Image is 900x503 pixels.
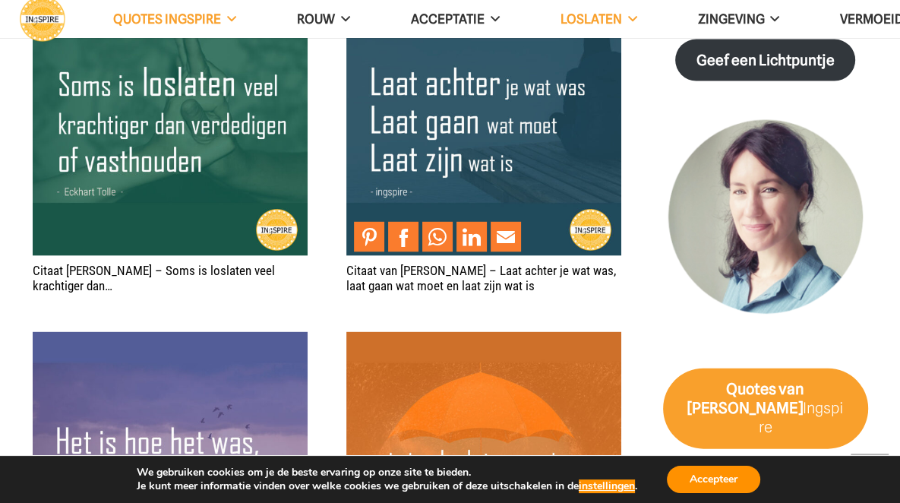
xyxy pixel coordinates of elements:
[33,263,275,293] a: Citaat [PERSON_NAME] – Soms is loslaten veel krachtiger dan…
[422,222,453,252] a: Share to WhatsApp
[667,466,760,493] button: Accepteer
[388,222,418,252] a: Share to Facebook
[687,380,805,417] strong: van [PERSON_NAME]
[726,380,776,398] strong: Quotes
[346,263,616,293] a: Citaat van [PERSON_NAME] – Laat achter je wat was, laat gaan wat moet en laat zijn wat is
[411,11,485,27] span: Acceptatie
[456,222,491,252] li: LinkedIn
[137,466,637,479] p: We gebruiken cookies om je de beste ervaring op onze site te bieden.
[354,222,388,252] li: Pinterest
[491,222,525,252] li: Email This
[696,52,835,69] strong: Geef een Lichtpuntje
[297,11,335,27] span: ROUW
[697,11,764,27] span: Zingeving
[675,40,855,81] a: Geef een Lichtpuntje
[579,479,635,493] button: instellingen
[663,120,868,325] img: Inge Geertzen - schrijfster Ingspire.nl, markteer en handmassage therapeut
[354,222,384,252] a: Pin to Pinterest
[113,11,221,27] span: QUOTES INGSPIRE
[388,222,422,252] li: Facebook
[851,454,889,492] a: Terug naar top
[422,222,456,252] li: WhatsApp
[561,11,622,27] span: Loslaten
[33,334,308,349] a: Citaat van Ingspire – Het is hoe het was, het gaat hoe het komt
[663,369,868,449] a: Quotes van [PERSON_NAME]Ingspire
[346,334,621,349] a: In het loslaten van het willen oplossen vind je de weg naar acceptatie
[456,222,487,252] a: Share to LinkedIn
[491,222,521,252] a: Mail to Email This
[137,479,637,493] p: Je kunt meer informatie vinden over welke cookies we gebruiken of deze uitschakelen in de .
